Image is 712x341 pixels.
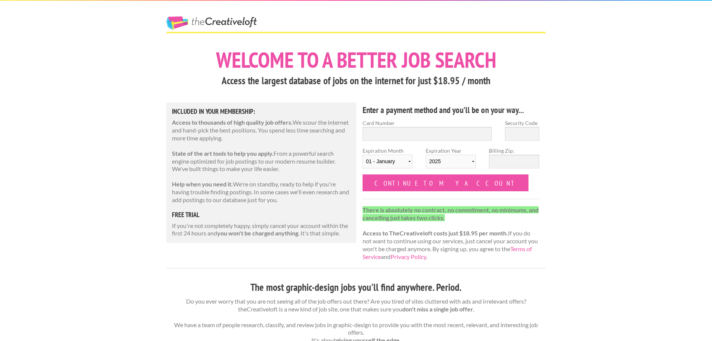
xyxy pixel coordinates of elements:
p: We scour the internet and hand-pick the best positions. You spend less time searching and more ti... [172,119,351,142]
a: Terms of Service [363,245,532,260]
input: Continue to my account [363,174,528,191]
label: Security Code [505,119,539,127]
h4: Enter a payment method and you'll be on your way... [363,104,539,116]
a: The Creative Loft [166,16,257,30]
select: Expiration Year [426,155,476,168]
h5: Included in Your Membership: [172,108,351,115]
select: Expiration Month [363,155,413,168]
strong: Access to thousands of high quality job offers. [172,119,293,126]
h1: Welcome to a better job search [166,49,546,71]
label: Expiration Year [426,147,476,174]
strong: Help when you need it. [172,180,233,188]
h3: Access the largest database of jobs on the internet for just $18.95 / month [166,74,546,88]
p: From a powerful search engine optimized for job postings to our modern resume builder. We've buil... [172,150,351,173]
h5: free trial [172,211,351,218]
p: We're on standby, ready to help if you're having trouble finding postings. In some cases we'll ev... [172,180,351,204]
strong: State of the art tools to help you apply. [172,150,274,157]
strong: There is absolutely no contract, no commitment, no minimums, and cancelling just takes two clicks. [363,206,539,221]
label: Billing Zip: [489,147,539,155]
label: Expiration Month [363,147,413,174]
strong: Access to TheCreativeloft costs just $18.95 per month. [363,229,508,237]
strong: don't miss a single job offer. [402,305,474,313]
h3: The most graphic-design jobs you'll find anywhere. Period. [166,280,546,295]
label: Card Number [363,119,492,127]
strong: you won't be charged anything [217,229,298,237]
a: Privacy Policy [391,253,426,260]
p: If you do not want to continue using our services, just cancel your account you won't be charged ... [363,206,539,261]
p: If you're not completely happy, simply cancel your account within the first 24 hours and . It's t... [172,222,351,238]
